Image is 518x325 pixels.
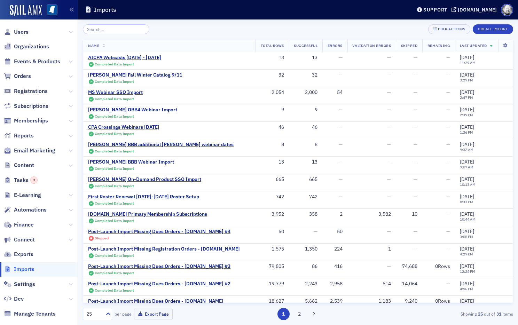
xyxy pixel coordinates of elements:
[14,72,31,80] span: Orders
[294,107,318,113] div: 9
[427,43,450,48] span: Remaining
[260,263,284,270] div: 79,805
[294,124,318,130] div: 46
[95,288,134,293] span: Completed Data Import
[134,309,173,319] button: Export Page
[260,107,284,113] div: 9
[446,159,450,165] span: —
[4,72,31,80] a: Orders
[95,236,109,240] span: Stopped
[4,43,49,50] a: Organizations
[88,246,240,252] div: Post-Launch Import Missing Registration Orders - [DOMAIN_NAME]
[4,206,47,214] a: Automations
[460,252,473,256] time: 4:29 PM
[460,60,476,65] time: 11:29 AM
[83,24,149,34] input: Search…
[352,43,391,48] span: Validation Errors
[339,193,343,200] span: —
[435,263,450,270] div: 0 Rows
[95,131,134,136] span: Completed Data Import
[446,229,450,235] span: —
[88,89,143,96] a: MS Webinar SSO Import
[294,298,318,304] div: 5,662
[446,246,450,252] span: —
[88,211,207,217] a: [DOMAIN_NAME] Primary Membership Subscriptions
[88,43,99,48] span: Name
[294,281,318,287] div: 2,243
[401,281,417,287] div: 14,064
[260,159,284,165] div: 13
[14,28,29,36] span: Users
[387,54,391,61] span: —
[339,72,343,78] span: —
[414,246,417,252] span: —
[4,295,24,303] a: Dev
[352,246,391,252] div: 1
[88,281,230,287] div: Post-Launch Import Missing Dues Orders - [DOMAIN_NAME] #2
[260,229,284,235] div: 50
[261,43,284,48] span: Total Rows
[460,228,474,235] span: [DATE]
[401,263,417,270] div: 74,688
[14,265,34,273] span: Imports
[423,7,447,13] div: Support
[294,263,318,270] div: 86
[95,201,134,206] span: Completed Data Import
[414,159,417,165] span: —
[95,166,134,171] span: Completed Data Import
[88,159,174,165] div: [PERSON_NAME] BBB Webinar Import
[4,147,55,154] a: Email Marketing
[30,176,38,184] div: 3
[460,280,474,287] span: [DATE]
[473,25,513,32] a: Create Import
[88,298,223,304] div: Post-Launch Import Missing Dues Orders - [DOMAIN_NAME]
[414,176,417,182] span: —
[260,281,284,287] div: 19,779
[14,161,34,169] span: Content
[352,211,391,217] div: 3,582
[294,211,318,217] div: 358
[294,142,318,148] div: 8
[460,54,474,61] span: [DATE]
[14,147,55,154] span: Email Marketing
[14,132,34,140] span: Reports
[260,176,284,183] div: 665
[327,89,342,96] div: 54
[88,72,182,78] a: [PERSON_NAME] Fall Winter Catalog 9/11
[10,5,42,16] a: SailAMX
[401,211,417,217] div: 10
[460,246,474,252] span: [DATE]
[95,270,134,275] span: Completed Data Import
[352,298,391,304] div: 1,183
[414,89,417,95] span: —
[460,234,473,239] time: 3:08 PM
[501,4,513,16] span: Profile
[4,132,34,140] a: Reports
[352,281,391,287] div: 514
[4,280,35,288] a: Settings
[294,55,318,61] div: 13
[4,87,48,95] a: Registrations
[414,54,417,61] span: —
[328,43,343,48] span: Errors
[339,141,343,148] span: —
[414,228,417,235] span: —
[327,263,342,270] div: 416
[460,124,474,130] span: [DATE]
[446,281,450,287] span: —
[115,311,132,317] label: per page
[14,251,33,258] span: Exports
[88,124,159,130] a: CPA Crossings Webinars [DATE]
[339,124,343,130] span: —
[260,142,284,148] div: 8
[327,211,342,217] div: 2
[86,310,102,318] div: 25
[339,106,343,113] span: —
[95,96,134,101] span: Completed Data Import
[294,159,318,165] div: 13
[14,58,60,65] span: Events & Products
[14,236,35,244] span: Connect
[88,176,201,183] a: [PERSON_NAME] On-Demand Product SSO Import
